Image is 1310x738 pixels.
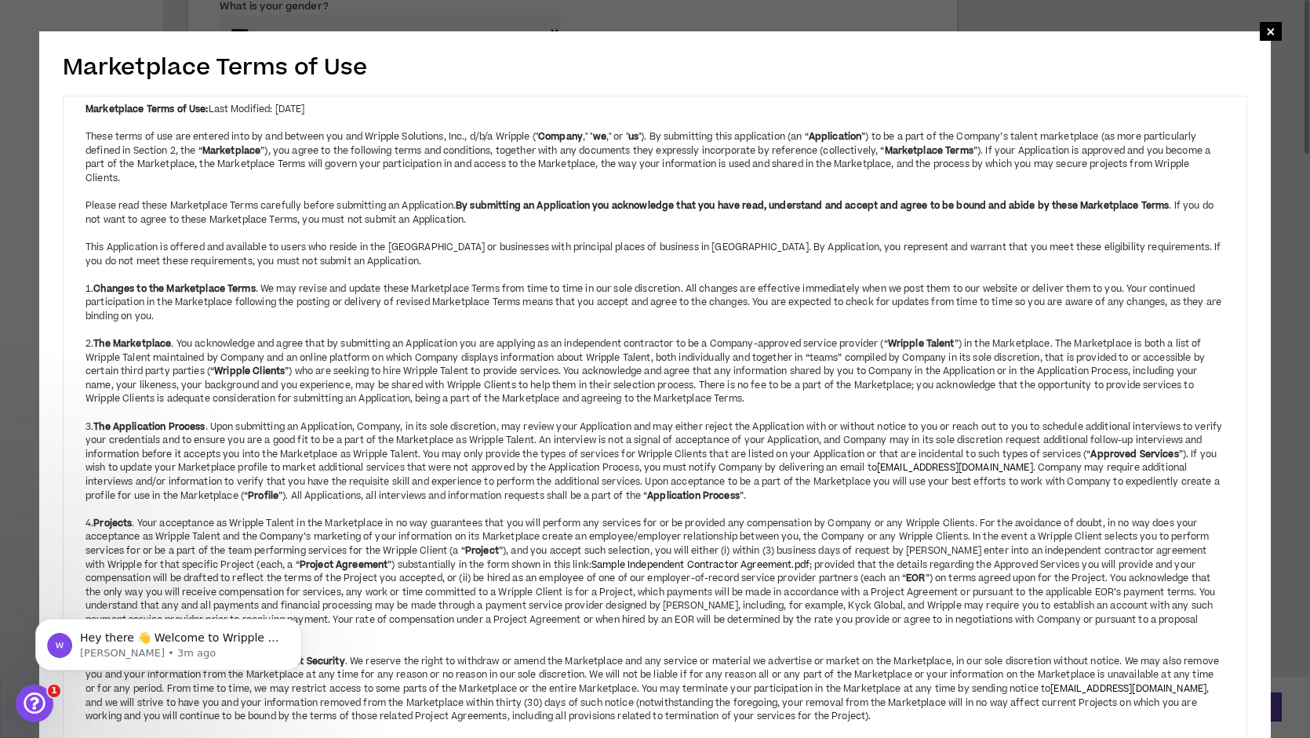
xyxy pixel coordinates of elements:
[35,529,70,540] span: Home
[16,211,298,271] div: Send us a messageWe'll be back online [DATE]
[538,130,583,144] strong: Company
[63,51,1247,84] h2: Marketplace Terms of Use
[31,165,282,191] p: How can we help?
[32,224,262,241] div: Send us a message
[885,144,973,158] strong: Marketplace Terms
[456,199,1169,213] strong: By submitting an Application you acknowledge that you have read, understand and accept and agree ...
[209,489,314,552] button: Help
[888,337,955,351] strong: Wripple Talent
[809,130,862,144] strong: Application
[86,503,1224,641] div: 4. . Your acceptance as Wripple Talent in the Marketplace in no way guarantees that you will perf...
[86,199,1224,227] div: Please read these Marketplace Terms carefully before submitting an Application. . If you do not w...
[16,685,53,722] iframe: Intercom live chat
[86,241,1224,268] div: This Application is offered and available to users who reside in the [GEOGRAPHIC_DATA] or busines...
[591,558,810,572] a: Sample Independent Contractor Agreement.pdf
[647,489,740,503] strong: Application Process
[628,130,639,144] strong: us
[86,324,1224,407] div: 2. . You acknowledge and agree that by submitting an Application you are applying as an independe...
[86,103,1224,117] div: Last Modified: [DATE]
[130,529,184,540] span: Messages
[31,111,282,165] p: Hi [PERSON_NAME] !
[48,685,60,697] span: 1
[93,420,205,434] strong: The Application Process
[906,572,925,585] strong: EOR
[202,144,261,158] strong: Marketplace
[12,586,326,696] iframe: Intercom notifications message
[249,529,274,540] span: Help
[31,30,60,55] img: logo
[877,461,1033,474] a: [EMAIL_ADDRESS][DOMAIN_NAME]
[93,282,255,296] strong: Changes to the Marketplace Terms
[593,130,606,144] strong: we
[86,268,1224,323] div: 1. . We may revise and update these Marketplace Terms from time to time in our sole discretion. A...
[1050,682,1206,696] a: [EMAIL_ADDRESS][DOMAIN_NAME]
[300,558,388,572] strong: Project Agreement
[32,241,262,257] div: We'll be back online [DATE]
[86,103,209,116] strong: Marketplace Terms of Use:
[248,489,278,503] strong: Profile
[214,365,285,378] strong: Wripple Clients
[86,641,1224,724] div: 5. . We reserve the right to withdraw or amend the Marketplace and any service or material we adv...
[93,517,132,530] strong: Projects
[104,489,209,552] button: Messages
[1266,22,1275,41] span: ×
[86,130,1224,185] div: These terms of use are entered into by and between you and Wripple Solutions, Inc., d/b/a Wripple...
[1090,448,1178,461] strong: Approved Services
[246,25,278,56] div: Profile image for Gabriella
[86,406,1224,503] div: 3. . Upon submitting an Application, Company, in its sole discretion, may review your Application...
[217,25,248,56] img: Profile image for Morgan
[93,337,171,351] strong: The Marketplace
[465,544,499,558] strong: Project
